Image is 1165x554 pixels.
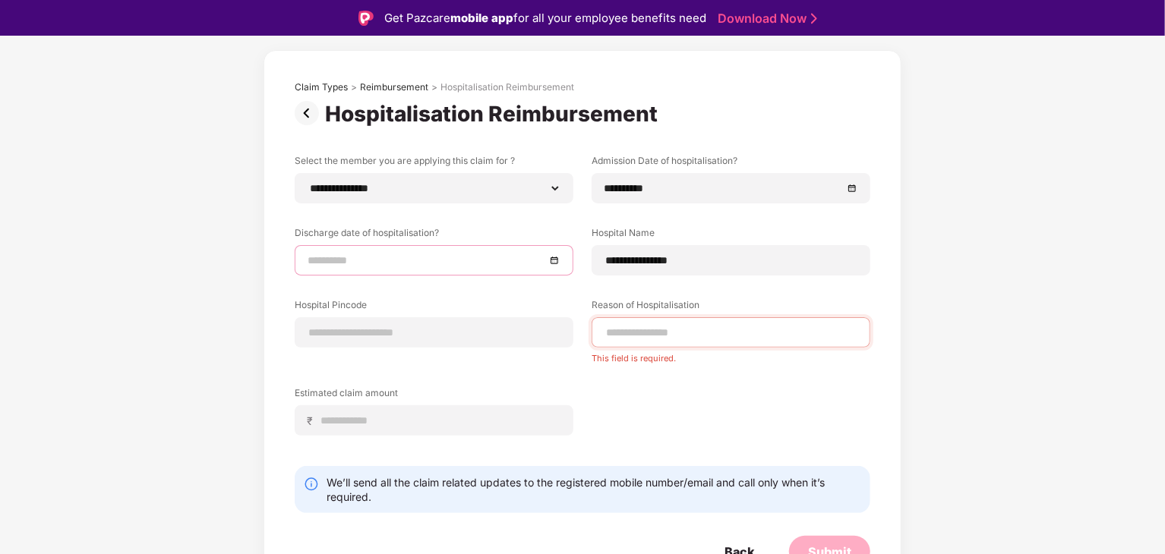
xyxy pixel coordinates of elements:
div: Claim Types [295,81,348,93]
label: Reason of Hospitalisation [592,298,870,317]
label: Select the member you are applying this claim for ? [295,154,573,173]
div: Get Pazcare for all your employee benefits need [384,9,706,27]
strong: mobile app [450,11,513,25]
div: We’ll send all the claim related updates to the registered mobile number/email and call only when... [327,475,861,504]
img: svg+xml;base64,PHN2ZyBpZD0iUHJldi0zMngzMiIgeG1sbnM9Imh0dHA6Ly93d3cudzMub3JnLzIwMDAvc3ZnIiB3aWR0aD... [295,101,325,125]
a: Download Now [718,11,813,27]
label: Admission Date of hospitalisation? [592,154,870,173]
div: Reimbursement [360,81,428,93]
div: > [431,81,437,93]
img: svg+xml;base64,PHN2ZyBpZD0iSW5mby0yMHgyMCIgeG1sbnM9Imh0dHA6Ly93d3cudzMub3JnLzIwMDAvc3ZnIiB3aWR0aD... [304,477,319,492]
label: Discharge date of hospitalisation? [295,226,573,245]
div: This field is required. [592,348,870,364]
div: Hospitalisation Reimbursement [440,81,574,93]
img: Logo [358,11,374,26]
div: > [351,81,357,93]
label: Hospital Pincode [295,298,573,317]
img: Stroke [811,11,817,27]
div: Hospitalisation Reimbursement [325,101,664,127]
label: Estimated claim amount [295,386,573,405]
label: Hospital Name [592,226,870,245]
span: ₹ [307,414,319,428]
